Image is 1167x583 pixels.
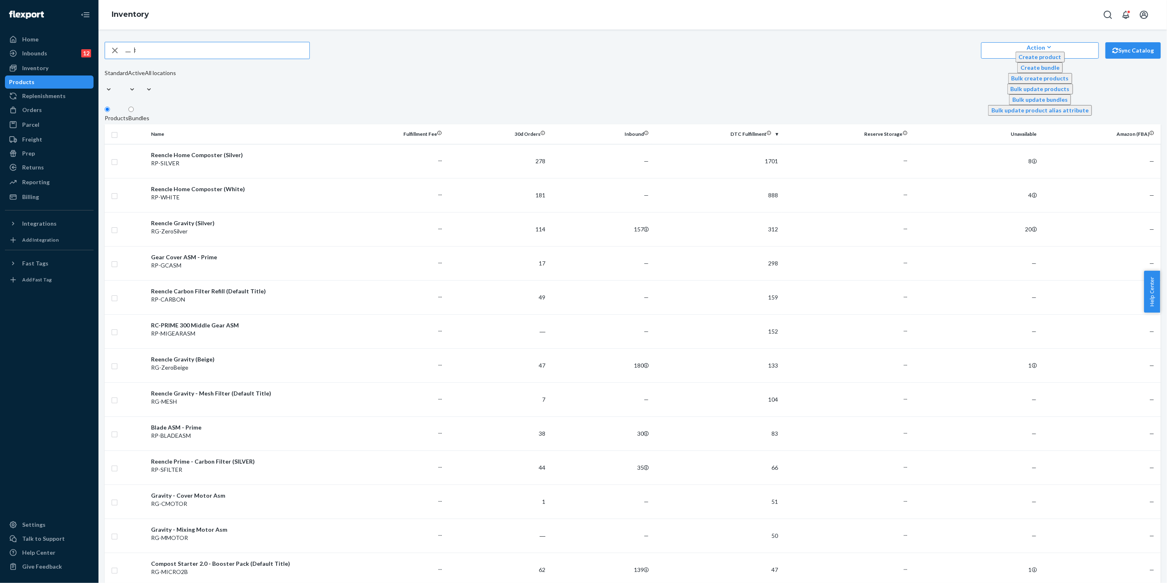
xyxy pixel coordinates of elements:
[652,280,781,314] td: 159
[105,69,128,77] div: Standard
[345,189,442,197] p: ...
[151,364,339,372] div: RG-ZeroBeige
[445,382,549,416] td: 7
[345,291,442,300] p: ...
[1100,7,1116,23] button: Open Search Box
[22,562,62,571] div: Give Feedback
[911,124,1040,144] th: Unavailable
[445,144,549,178] td: 278
[22,521,46,529] div: Settings
[911,212,1040,246] td: 20
[81,49,91,57] div: 12
[151,295,339,304] div: RP-CARBON
[151,261,339,270] div: RP-GCASM
[445,416,549,450] td: 38
[151,253,339,261] div: Gear Cover ASM - Prime
[22,64,48,72] div: Inventory
[644,328,649,335] span: —
[1144,271,1160,313] button: Help Center
[105,107,110,112] input: Products
[785,428,907,436] p: ...
[1040,124,1161,144] th: Amazon (FBA)
[1149,328,1154,335] span: —
[128,114,149,122] div: Bundles
[22,193,39,201] div: Billing
[911,348,1040,382] td: 1
[1017,62,1063,73] button: Create bundle
[785,564,907,572] p: ...
[5,560,94,573] button: Give Feedback
[1019,53,1062,60] span: Create product
[644,396,649,403] span: —
[345,257,442,265] p: ...
[644,192,649,199] span: —
[652,314,781,348] td: 152
[1149,192,1154,199] span: —
[445,280,549,314] td: 49
[652,348,781,382] td: 133
[1032,328,1037,335] span: —
[22,535,65,543] div: Talk to Support
[549,212,652,246] td: 157
[445,348,549,382] td: 47
[1011,85,1070,92] span: Bulk update products
[5,161,94,174] a: Returns
[1032,498,1037,505] span: —
[549,348,652,382] td: 180
[22,163,44,171] div: Returns
[345,393,442,402] p: ...
[1149,158,1154,165] span: —
[345,428,442,436] p: ...
[128,69,145,77] div: Active
[1105,42,1161,59] button: Sync Catalog
[1032,430,1037,437] span: —
[151,398,339,406] div: RG-MESH
[988,105,1092,116] button: Bulk update product alias attribute
[1032,260,1037,267] span: —
[9,78,34,86] div: Products
[5,103,94,117] a: Orders
[148,124,342,144] th: Name
[652,382,781,416] td: 104
[345,530,442,538] p: ...
[5,273,94,286] a: Add Fast Tag
[345,564,442,572] p: ...
[1021,64,1059,71] span: Create bundle
[1149,498,1154,505] span: —
[549,416,652,450] td: 30
[22,121,39,129] div: Parcel
[105,114,128,122] div: Products
[151,526,339,534] div: Gravity - Mixing Motor Asm
[1011,75,1069,82] span: Bulk create products
[151,432,339,440] div: RP-BLADEASM
[644,260,649,267] span: —
[145,77,146,85] input: All locations
[911,144,1040,178] td: 8
[151,534,339,542] div: RG-MMOTOR
[1149,430,1154,437] span: —
[151,329,339,338] div: RP-MIGEARASM
[785,223,907,231] p: ...
[151,423,339,432] div: Blade ASM - Prime
[5,118,94,131] a: Parcel
[1012,96,1068,103] span: Bulk update bundles
[5,257,94,270] button: Fast Tags
[1032,464,1037,471] span: —
[5,75,94,89] a: Products
[22,149,35,158] div: Prep
[1008,73,1072,84] button: Bulk create products
[22,92,66,100] div: Replenishments
[5,518,94,531] a: Settings
[5,546,94,559] a: Help Center
[785,462,907,470] p: ...
[445,246,549,280] td: 17
[125,42,309,59] input: Search inventory by name or sku
[644,532,649,539] span: —
[1149,396,1154,403] span: —
[652,519,781,553] td: 50
[5,217,94,230] button: Integrations
[1118,7,1134,23] button: Open notifications
[5,176,94,189] a: Reporting
[785,257,907,265] p: ...
[345,359,442,368] p: ...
